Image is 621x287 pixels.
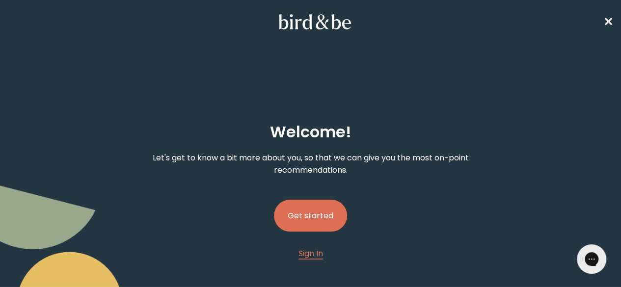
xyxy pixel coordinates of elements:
[298,247,323,260] a: Sign In
[274,200,347,232] button: Get started
[603,14,613,30] span: ✕
[298,248,323,259] span: Sign In
[603,13,613,30] a: ✕
[116,152,504,176] p: Let's get to know a bit more about you, so that we can give you the most on-point recommendations.
[572,241,611,277] iframe: Gorgias live chat messenger
[270,120,351,144] h2: Welcome !
[274,184,347,247] a: Get started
